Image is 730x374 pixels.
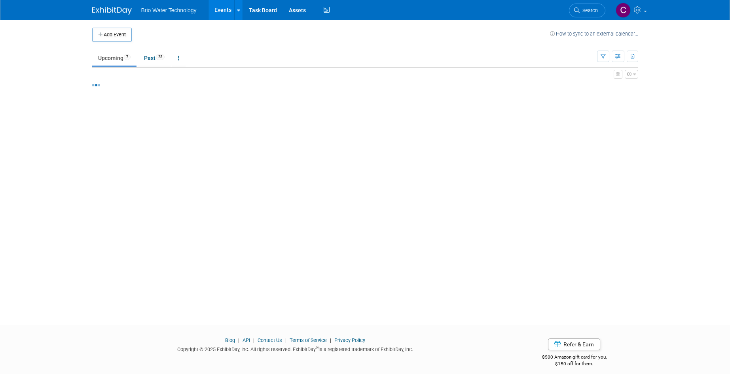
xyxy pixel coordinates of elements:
a: How to sync to an external calendar... [550,31,638,37]
a: Past25 [138,51,171,66]
div: $500 Amazon gift card for you, [510,349,638,367]
img: Cynthia Mendoza [616,3,631,18]
span: 7 [124,54,131,60]
sup: ® [316,346,319,350]
span: Search [580,8,598,13]
a: Search [569,4,605,17]
div: Copyright © 2025 ExhibitDay, Inc. All rights reserved. ExhibitDay is a registered trademark of Ex... [92,344,499,353]
span: | [251,337,256,343]
span: Brio Water Technology [141,7,197,13]
a: Terms of Service [290,337,327,343]
a: Blog [225,337,235,343]
span: | [236,337,241,343]
span: | [328,337,333,343]
a: Contact Us [258,337,282,343]
a: API [243,337,250,343]
img: ExhibitDay [92,7,132,15]
div: $150 off for them. [510,361,638,367]
a: Privacy Policy [334,337,365,343]
span: 25 [156,54,165,60]
a: Refer & Earn [548,338,600,350]
span: | [283,337,288,343]
a: Upcoming7 [92,51,137,66]
button: Add Event [92,28,132,42]
img: loading... [92,84,100,86]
